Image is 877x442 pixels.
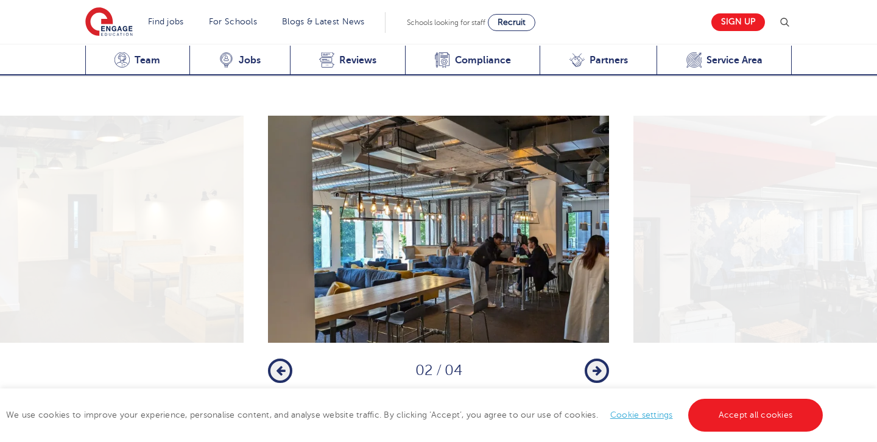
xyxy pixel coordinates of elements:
a: Team [85,46,189,75]
a: Accept all cookies [688,399,823,432]
button: Sign up with Apple [107,163,214,177]
span: See savings [5,79,49,88]
img: Email [5,165,35,175]
a: Reviews [290,46,406,75]
span: Compliance [455,54,511,66]
span: Sign up with Google [41,138,113,147]
span: Log in [5,98,27,107]
a: Service Area [657,46,792,75]
img: Facebook [5,152,51,161]
a: Compliance [405,46,540,75]
span: Sign up now [5,98,49,107]
span: Team [135,54,160,66]
a: For Schools [209,17,257,26]
span: We use cookies to improve your experience, personalise content, and analyse website traffic. By c... [6,410,826,419]
span: Schools looking for staff [407,18,485,27]
a: Blogs & Latest News [282,17,365,26]
span: / [433,362,445,379]
img: Apple [111,165,142,175]
span: Recruit [498,18,526,27]
span: Sign up with Email [35,165,102,174]
img: Engage Education [85,7,133,38]
a: Jobs [189,46,290,75]
span: Sign up with Apple [142,165,209,174]
span: Service Area [706,54,763,66]
span: Jobs [239,54,261,66]
img: Google [5,138,41,148]
span: Reviews [339,54,376,66]
a: Cookie settings [610,410,673,419]
a: Find jobs [148,17,184,26]
span: Sign up now [5,119,49,128]
a: Partners [540,46,657,75]
span: Sign up with Facebook [51,152,133,161]
span: Partners [590,54,628,66]
span: 04 [445,362,462,379]
a: Sign up [711,13,765,31]
a: Recruit [488,14,535,31]
span: 02 [415,362,433,379]
img: logo [34,353,61,364]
